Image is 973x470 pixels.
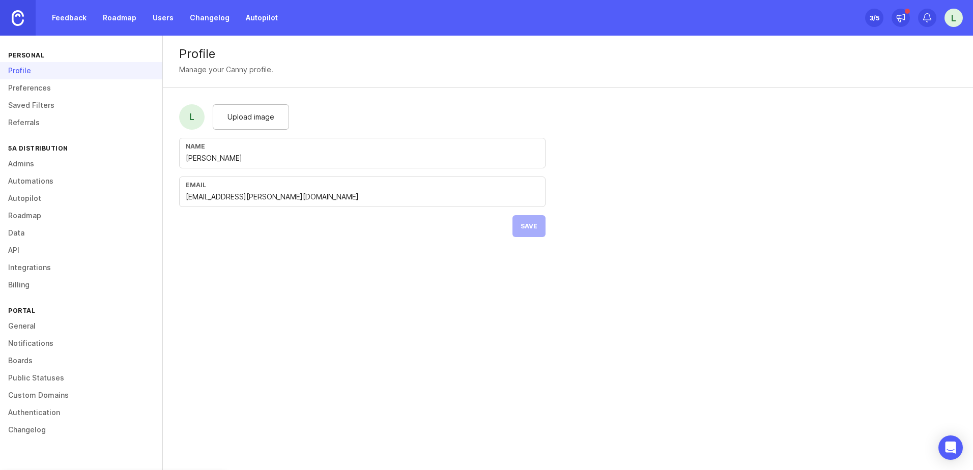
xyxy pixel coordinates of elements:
img: Canny Home [12,10,24,26]
div: Profile [179,48,957,60]
div: 3 /5 [870,11,879,25]
button: 3/5 [865,9,883,27]
div: L [179,104,205,130]
button: L [945,9,963,27]
a: Changelog [184,9,236,27]
div: Name [186,142,539,150]
div: Manage your Canny profile. [179,64,273,75]
a: Feedback [46,9,93,27]
span: Upload image [227,111,274,123]
div: Open Intercom Messenger [938,435,963,460]
a: Users [147,9,180,27]
a: Autopilot [240,9,284,27]
div: Email [186,181,539,189]
a: Roadmap [97,9,142,27]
